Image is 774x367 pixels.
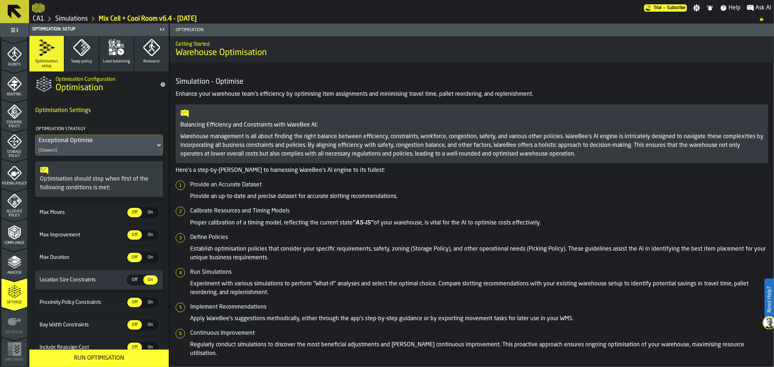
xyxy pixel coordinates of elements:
span: Compliance [1,241,27,245]
div: thumb [143,275,158,285]
li: menu Agents [1,40,27,69]
label: Need Help? [765,279,773,320]
p: Here's a step-by-[PERSON_NAME] to harnessing WareBee's AI engine to its fullest: [176,166,768,175]
span: Max Duration [38,255,127,260]
label: button-toggle-Help [717,4,744,12]
span: Stacking Policy [1,120,27,128]
h5: Define Policies [190,233,768,242]
span: On [145,344,156,351]
div: DropdownMenuValue-100(Slowest) [35,135,163,156]
div: thumb [127,275,142,285]
label: button-switch-multi-On [143,342,159,353]
h2: Sub Title [176,40,768,47]
span: Optimisation: Setup [32,27,75,32]
em: "AS-IS" [353,219,374,226]
span: Implement [1,358,27,362]
span: Off [129,299,140,306]
span: Location Size Constraints [38,277,127,283]
div: thumb [143,208,158,217]
span: Subscribe [667,5,685,11]
label: button-switch-multi-On [143,252,159,263]
p: Proper calibration of a timing model, reflecting the current state of your warehouse, is vital fo... [190,218,768,227]
span: Off [129,254,140,261]
label: button-toggle-Close me [157,25,167,34]
p: Regularly conduct simulations to discover the most beneficial adjustments and [PERSON_NAME] conti... [190,341,768,358]
h4: Optimisation Settings [35,103,163,118]
li: menu Re-assign [1,308,27,337]
h2: Sub Title [56,75,154,82]
li: menu Storage Policy [1,129,27,158]
span: Proximity Policy Constraints [38,300,127,305]
div: title-Warehouse Optimisation [170,36,774,62]
label: button-switch-multi-Off [127,207,143,218]
h4: Simulation - Optimise [176,77,768,87]
span: Max Improvement [38,232,127,238]
span: Picking Policy [1,182,27,186]
span: Load balancing [103,59,130,64]
div: thumb [143,253,158,262]
div: thumb [143,298,158,307]
span: Optimisation [173,28,474,33]
h5: Run Simulations [190,268,768,277]
div: thumb [127,343,142,352]
p: Provide an up-to-date and precise dataset for accurate slotting recommendations. [190,192,768,201]
span: Storage Policy [1,150,27,158]
div: Run Optimisation [34,354,164,363]
span: Analyse [1,271,27,275]
div: thumb [127,253,142,262]
li: menu Analyse [1,248,27,277]
span: Re-assign [1,330,27,334]
button: button-Run Optimisation [29,350,169,367]
span: Warehouse Optimisation [176,47,267,59]
label: button-switch-multi-On [143,297,159,308]
span: Off [129,344,140,351]
span: Help [729,4,741,12]
div: thumb [143,343,158,352]
span: — [663,5,666,11]
span: Resource [143,59,160,64]
span: Off [129,232,140,238]
li: menu Picking Policy [1,159,27,188]
label: button-switch-multi-Off [127,275,143,285]
p: Balancing Efficiency and Constraints with WareBee AI: [180,121,763,129]
label: button-switch-multi-On [143,275,159,285]
label: button-switch-multi-Off [127,342,143,353]
span: Optimisation [56,82,103,94]
label: button-switch-multi-Off [127,319,143,330]
a: logo-header [32,1,45,15]
a: link-to-/wh/i/76e2a128-1b54-4d66-80d4-05ae4c277723/pricing/ [644,4,687,12]
span: On [145,322,156,328]
div: thumb [127,320,142,330]
p: Enhance your warehouse team's efficiency by optimising item assignments and minimising travel tim... [176,90,768,99]
label: button-switch-multi-Off [127,297,143,308]
h5: Continuous Improvement [190,329,768,338]
span: On [145,299,156,306]
p: Warehouse management is all about finding the right balance between efficiency, constraints, work... [180,132,763,158]
span: Max Moves [38,210,127,215]
p: Establish optimisation policies that consider your specific requirements, safety, zoning (Storage... [190,245,768,262]
span: Optimisation setup [32,59,61,69]
h5: Calibrate Resources and Timing Models [190,207,768,215]
span: Agents [1,63,27,67]
div: thumb [127,208,142,217]
span: Include Reassign Cost [38,345,127,350]
span: Off [129,322,140,328]
li: menu Stacking Policy [1,100,27,129]
span: Off [129,209,140,216]
nav: Breadcrumb [32,15,771,23]
span: Off [129,277,140,283]
label: button-toggle-Toggle Full Menu [1,25,27,35]
li: menu Compliance [1,219,27,248]
p: Apply WareBee's suggestions methodically, either through the app's step-by-step guidance or by ex... [190,314,768,323]
span: Trial [654,5,662,11]
div: Optimisation should stop when first of the following conditions is met: [40,175,158,192]
div: thumb [143,320,158,330]
div: Menu Subscription [644,4,687,12]
label: button-switch-multi-On [143,207,159,218]
h5: Implement Recommendations [190,303,768,312]
span: Swap policy [71,59,92,64]
li: menu Heatmaps [1,11,27,40]
span: Allocate Policy [1,210,27,218]
span: On [145,254,156,261]
span: Routing [1,92,27,96]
